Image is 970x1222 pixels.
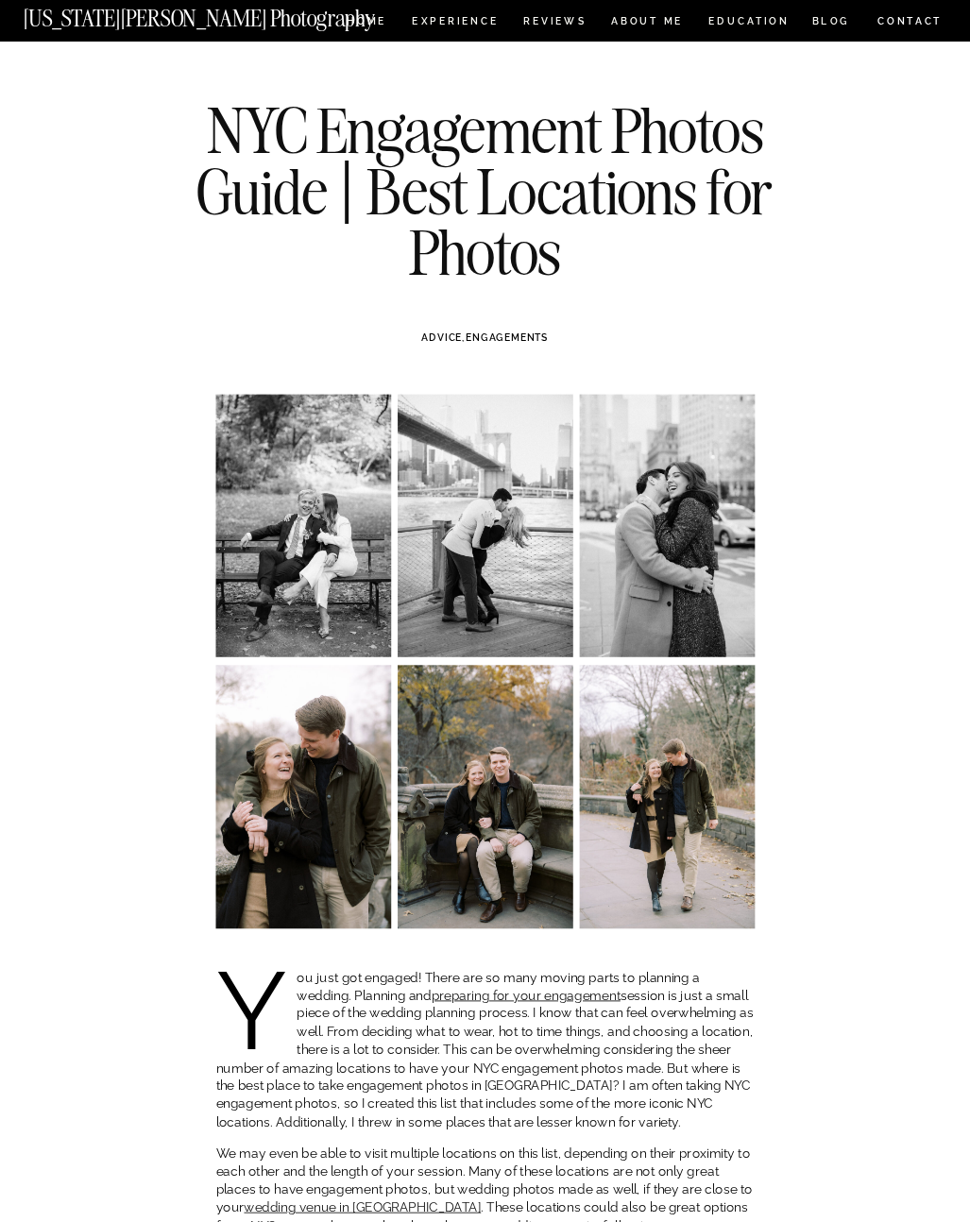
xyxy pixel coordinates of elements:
[421,331,462,343] a: ADVICE
[432,988,621,1003] a: preparing for your engagement
[216,969,756,1131] p: You just got engaged! There are so many moving parts to planning a wedding. Planning and session ...
[216,666,392,928] img: NYC Engagement photos in Central Park
[706,16,791,30] a: EDUCATION
[344,16,390,30] a: HOME
[244,1200,481,1215] a: wedding venue in [GEOGRAPHIC_DATA]
[523,16,584,30] a: REVIEWS
[811,16,850,30] a: BLOG
[24,8,430,23] a: [US_STATE][PERSON_NAME] Photography
[610,16,684,30] a: ABOUT ME
[580,395,756,657] img: NYC Engagement Photos
[466,331,548,343] a: ENGAGEMENTS
[876,12,944,30] a: CONTACT
[216,395,392,657] img: NYC Engagement Photos
[192,100,778,283] h1: NYC Engagement Photos Guide | Best Locations for Photos
[249,331,720,345] h3: ,
[398,395,573,657] img: Brooklyn Bridge Proposal
[412,16,497,30] a: Experience
[398,666,573,928] img: NYC Engagement photos in Central Park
